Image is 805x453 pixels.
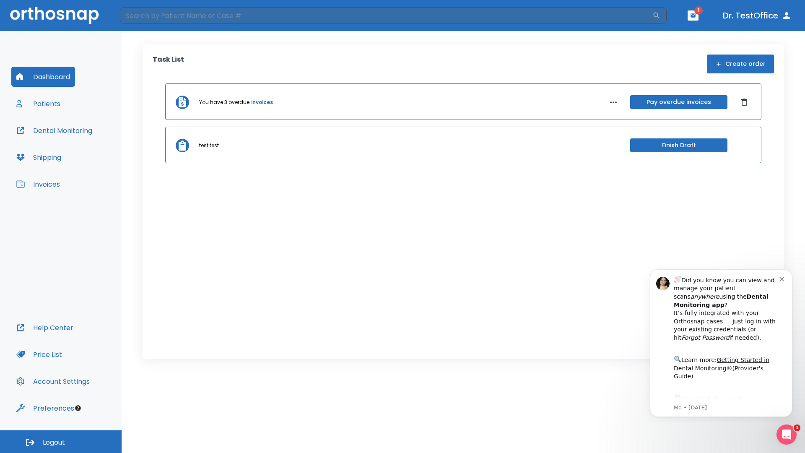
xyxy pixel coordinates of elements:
[637,262,805,422] iframe: Intercom notifications message
[707,55,774,73] button: Create order
[74,404,82,412] div: Tooltip anchor
[36,132,142,174] div: Download the app: | ​ Let us know if you need help getting started!
[199,142,219,149] p: test test
[737,96,751,109] button: Dismiss
[11,94,65,114] button: Patients
[694,6,703,15] span: 1
[153,55,184,73] p: Task List
[120,7,652,24] input: Search by Patient Name or Case #
[630,138,727,152] button: Finish Draft
[36,142,142,150] p: Message from Ma, sent 7w ago
[794,424,800,431] span: 1
[199,99,249,106] p: You have 3 overdue
[11,344,67,364] button: Price List
[11,67,75,87] button: Dashboard
[10,7,99,24] img: Orthosnap
[11,120,97,141] button: Dental Monitoring
[11,174,65,194] button: Invoices
[142,13,149,20] button: Dismiss notification
[11,371,95,391] button: Account Settings
[36,134,111,149] a: App Store
[43,438,65,447] span: Logout
[719,8,795,23] button: Dr. TestOffice
[11,398,79,418] button: Preferences
[630,95,727,109] button: Pay overdue invoices
[11,147,66,167] button: Shipping
[11,318,78,338] button: Help Center
[251,99,273,106] a: invoices
[776,424,797,445] iframe: Intercom live chat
